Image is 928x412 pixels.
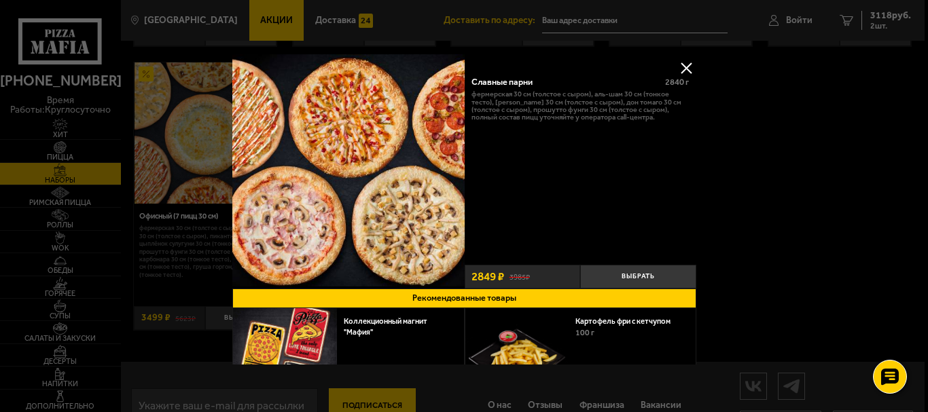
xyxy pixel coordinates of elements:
[471,77,656,87] div: Славные парни
[580,265,696,288] button: Выбрать
[471,90,689,121] p: Фермерская 30 см (толстое с сыром), Аль-Шам 30 см (тонкое тесто), [PERSON_NAME] 30 см (толстое с ...
[232,288,696,308] button: Рекомендованные товары
[471,271,504,282] span: 2849 ₽
[232,54,465,286] img: Славные парни
[575,328,594,337] span: 100 г
[343,316,427,337] a: Коллекционный магнит "Мафия"
[232,54,465,288] a: Славные парни
[665,77,689,87] span: 2840 г
[575,316,680,326] a: Картофель фри с кетчупом
[509,271,529,282] s: 3985 ₽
